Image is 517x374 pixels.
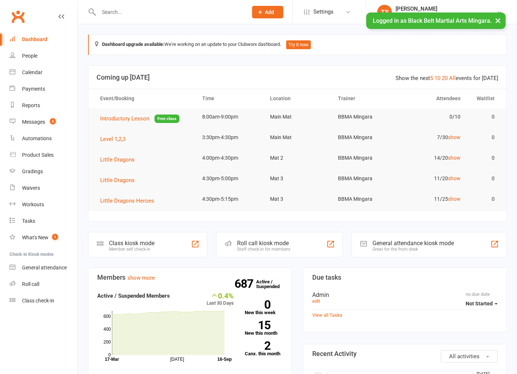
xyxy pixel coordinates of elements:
[245,320,270,331] strong: 15
[467,129,501,146] td: 0
[467,89,501,108] th: Waitlist
[207,291,234,299] div: 0.4%
[22,152,54,158] div: Product Sales
[331,190,399,208] td: BBMA Mingara
[449,353,480,360] span: All activities
[100,196,159,205] button: Little Dragons Heroes
[466,297,498,310] button: Not Started
[10,97,77,114] a: Reports
[22,235,48,240] div: What's New
[263,108,331,126] td: Main Mat
[313,4,334,20] span: Settings
[441,350,498,363] button: All activities
[399,190,467,208] td: 11/25
[442,75,448,81] a: 20
[430,75,433,81] a: 5
[263,129,331,146] td: Main Mat
[237,240,290,247] div: Roll call kiosk mode
[252,6,283,18] button: Add
[245,321,283,335] a: 15New this month
[22,201,44,207] div: Workouts
[109,247,154,252] div: Member self check-in
[312,312,342,318] a: View all Tasks
[448,175,460,181] a: show
[10,114,77,130] a: Messages 3
[399,170,467,187] td: 11/20
[22,135,52,141] div: Automations
[102,41,164,47] strong: Dashboard upgrade available:
[399,149,467,167] td: 14/20
[331,129,399,146] td: BBMA Mingara
[10,180,77,196] a: Waivers
[109,240,154,247] div: Class kiosk mode
[372,247,454,252] div: Great for the front desk
[22,265,67,270] div: General attendance
[22,86,45,92] div: Payments
[22,36,47,42] div: Dashboard
[196,129,263,146] td: 3:30pm-4:30pm
[245,300,283,315] a: 0New this week
[196,149,263,167] td: 4:00pm-4:30pm
[10,48,77,64] a: People
[263,170,331,187] td: Mat 3
[10,163,77,180] a: Gradings
[448,196,460,202] a: show
[467,149,501,167] td: 0
[373,17,492,24] span: Logged in as Black Belt Martial Arts Mingara.
[9,7,27,26] a: Clubworx
[22,69,43,75] div: Calendar
[466,301,493,306] span: Not Started
[88,35,507,55] div: We're working on an update to your Clubworx dashboard.
[10,229,77,246] a: What's New1
[196,190,263,208] td: 4:30pm-5:15pm
[100,176,140,185] button: Little Dragons
[467,108,501,126] td: 0
[22,218,35,224] div: Tasks
[399,89,467,108] th: Attendees
[467,190,501,208] td: 0
[10,64,77,81] a: Calendar
[100,135,131,144] button: Level 1,2,3
[263,149,331,167] td: Mat 2
[97,293,170,299] strong: Active / Suspended Members
[22,168,43,174] div: Gradings
[331,149,399,167] td: BBMA Mingara
[286,40,311,49] button: Try it now
[10,293,77,309] a: Class kiosk mode
[448,155,460,161] a: show
[22,298,54,304] div: Class check-in
[237,247,290,252] div: Staff check-in for members
[491,12,505,28] button: ×
[97,274,283,281] h3: Members
[10,31,77,48] a: Dashboard
[263,89,331,108] th: Location
[448,134,460,140] a: show
[372,240,454,247] div: General attendance kiosk mode
[196,89,263,108] th: Time
[331,89,399,108] th: Trainer
[312,298,320,304] a: edit
[50,118,56,124] span: 3
[331,108,399,126] td: BBMA Mingara
[263,190,331,208] td: Mat 3
[312,350,498,357] h3: Recent Activity
[22,53,37,59] div: People
[10,196,77,213] a: Workouts
[245,299,270,310] strong: 0
[22,119,45,125] div: Messages
[256,274,288,294] a: 687Active / Suspended
[449,75,456,81] a: All
[467,170,501,187] td: 0
[52,234,58,240] span: 1
[100,136,125,142] span: Level 1,2,3
[127,275,155,281] a: show more
[10,276,77,293] a: Roll call
[234,278,256,289] strong: 687
[207,291,234,307] div: Last 30 Days
[100,197,154,204] span: Little Dragons Heroes
[10,130,77,147] a: Automations
[22,281,39,287] div: Roll call
[312,274,498,281] h3: Due tasks
[10,213,77,229] a: Tasks
[396,6,496,12] div: [PERSON_NAME]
